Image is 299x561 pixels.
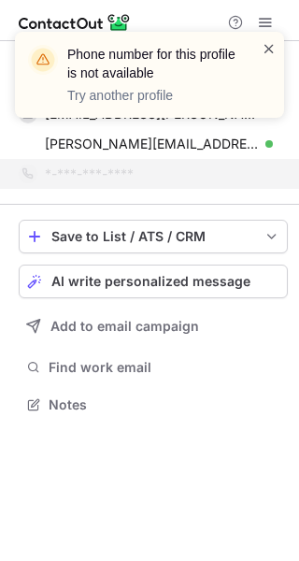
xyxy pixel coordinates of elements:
span: Add to email campaign [50,319,199,334]
span: Find work email [49,359,280,376]
button: save-profile-one-click [19,220,288,253]
span: AI write personalized message [51,274,250,289]
button: Add to email campaign [19,309,288,343]
img: warning [28,45,58,75]
p: Try another profile [67,86,239,105]
header: Phone number for this profile is not available [67,45,239,82]
button: AI write personalized message [19,265,288,298]
span: Notes [49,396,280,413]
button: Find work email [19,354,288,381]
button: Notes [19,392,288,418]
div: Save to List / ATS / CRM [51,229,255,244]
img: ContactOut v5.3.10 [19,11,131,34]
